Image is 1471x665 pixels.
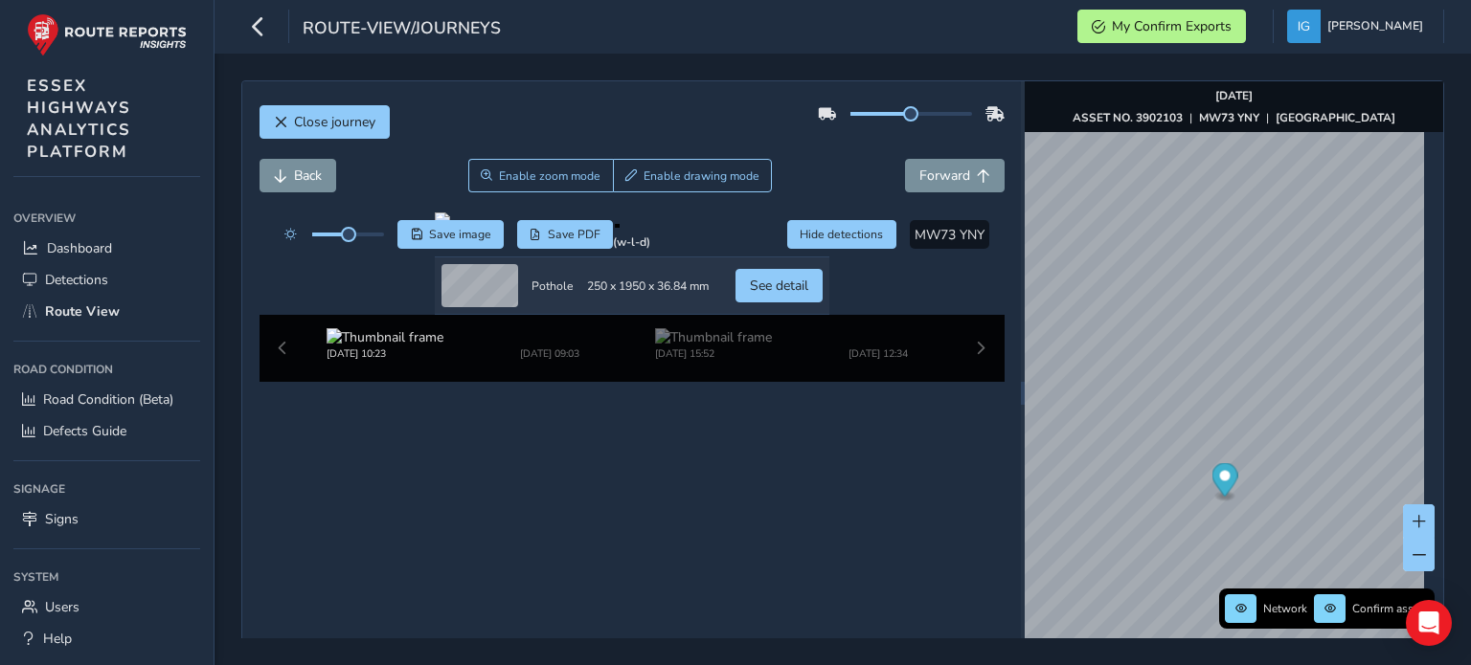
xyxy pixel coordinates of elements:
a: Route View [13,296,200,327]
img: Thumbnail frame [327,328,443,346]
span: Save image [429,227,491,242]
button: Save [397,220,504,249]
strong: [GEOGRAPHIC_DATA] [1276,110,1395,125]
img: rr logo [27,13,187,56]
span: [PERSON_NAME] [1327,10,1423,43]
div: [DATE] 12:34 [820,346,937,361]
strong: [DATE] [1215,88,1253,103]
span: Network [1263,601,1307,616]
a: Signs [13,503,200,535]
a: Detections [13,264,200,296]
span: Confirm assets [1352,601,1429,616]
img: diamond-layout [1287,10,1321,43]
span: Signs [45,510,79,528]
a: Help [13,623,200,654]
span: Dashboard [47,239,112,257]
div: [DATE] 09:03 [491,346,608,361]
span: Users [45,598,79,616]
a: Dashboard [13,233,200,264]
button: My Confirm Exports [1077,10,1246,43]
span: Save PDF [548,227,600,242]
div: Signage [13,475,200,503]
div: [DATE] 10:23 [327,346,443,361]
img: Thumbnail frame [655,328,772,346]
strong: ASSET NO. 3902103 [1073,110,1183,125]
button: [PERSON_NAME] [1287,10,1430,43]
span: Forward [919,166,970,185]
div: Open Intercom Messenger [1406,600,1452,646]
span: MW73 YNY [915,226,984,244]
span: Defects Guide [43,422,126,440]
td: Pothole [525,257,580,315]
span: ESSEX HIGHWAYS ANALYTICS PLATFORM [27,75,131,163]
div: Overview [13,204,200,233]
span: Enable drawing mode [644,168,759,184]
span: Help [43,630,72,648]
div: [DATE] 15:52 [655,346,772,361]
button: Zoom [468,159,613,192]
span: See detail [750,277,808,295]
div: Map marker [1212,463,1238,502]
span: Hide detections [800,227,883,242]
div: | | [1073,110,1395,125]
span: route-view/journeys [303,16,501,43]
div: Road Condition [13,355,200,384]
button: PDF [517,220,614,249]
button: See detail [735,269,823,302]
span: My Confirm Exports [1112,17,1232,35]
a: Users [13,591,200,623]
div: System [13,563,200,591]
span: Close journey [294,113,375,131]
span: Back [294,166,322,185]
td: 250 x 1950 x 36.84 mm [580,257,715,315]
button: Forward [905,159,1005,192]
img: Thumbnail frame [820,328,937,346]
strong: MW73 YNY [1199,110,1259,125]
span: Detections [45,271,108,289]
a: Defects Guide [13,415,200,447]
img: Thumbnail frame [491,328,608,346]
span: Enable zoom mode [499,168,600,184]
button: Draw [613,159,773,192]
button: Hide detections [787,220,896,249]
span: Road Condition (Beta) [43,390,173,409]
a: Road Condition (Beta) [13,384,200,415]
button: Close journey [260,105,390,139]
button: Back [260,159,336,192]
span: Route View [45,302,120,321]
